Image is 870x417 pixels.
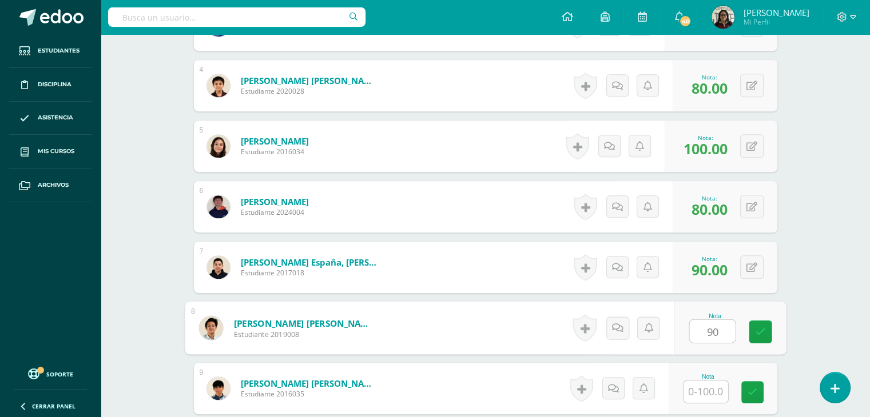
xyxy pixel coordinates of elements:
[683,374,733,380] div: Nota
[743,7,809,18] span: [PERSON_NAME]
[38,181,69,190] span: Archivos
[684,134,728,142] div: Nota:
[9,34,92,68] a: Estudiantes
[108,7,366,27] input: Busca un usuario...
[32,402,76,410] span: Cerrar panel
[207,135,230,158] img: 2387bd9846f66142990f689055da7dd1.png
[689,312,741,319] div: Nota
[692,255,728,263] div: Nota:
[241,196,309,207] a: [PERSON_NAME]
[241,256,378,268] a: [PERSON_NAME] España, [PERSON_NAME]
[692,78,728,98] span: 80.00
[9,169,92,202] a: Archivos
[241,135,309,147] a: [PERSON_NAME]
[46,370,73,378] span: Soporte
[241,147,309,157] span: Estudiante 2016034
[199,316,223,339] img: 989625109da5e4b6e7106fc46bd51766.png
[233,317,375,329] a: [PERSON_NAME] [PERSON_NAME]
[689,320,735,343] input: 0-100.0
[241,378,378,389] a: [PERSON_NAME] [PERSON_NAME]
[9,135,92,169] a: Mis cursos
[207,195,230,218] img: 7383fbd875ed3a81cc002658620bcc65.png
[38,80,71,89] span: Disciplina
[692,199,728,219] span: 80.00
[233,329,375,339] span: Estudiante 2019008
[712,6,734,29] img: 8b43afba032d1a1ab885b25ccde4a4b3.png
[207,74,230,97] img: 524766aad4614d9db078e02bfb54a00b.png
[679,15,692,27] span: 40
[241,207,309,217] span: Estudiante 2024004
[207,256,230,279] img: f030b365f4a656aee2bc7c6bfb38a77c.png
[692,260,728,279] span: 90.00
[9,68,92,102] a: Disciplina
[9,102,92,135] a: Asistencia
[38,147,74,156] span: Mis cursos
[38,113,73,122] span: Asistencia
[692,73,728,81] div: Nota:
[241,268,378,278] span: Estudiante 2017018
[241,389,378,399] span: Estudiante 2016035
[241,75,378,86] a: [PERSON_NAME] [PERSON_NAME]
[684,139,728,158] span: 100.00
[207,377,230,400] img: f76073ca312b03dd87f23b6b364bf11e.png
[14,366,87,381] a: Soporte
[38,46,80,55] span: Estudiantes
[241,86,378,96] span: Estudiante 2020028
[743,17,809,27] span: Mi Perfil
[684,380,728,403] input: 0-100.0
[692,194,728,202] div: Nota:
